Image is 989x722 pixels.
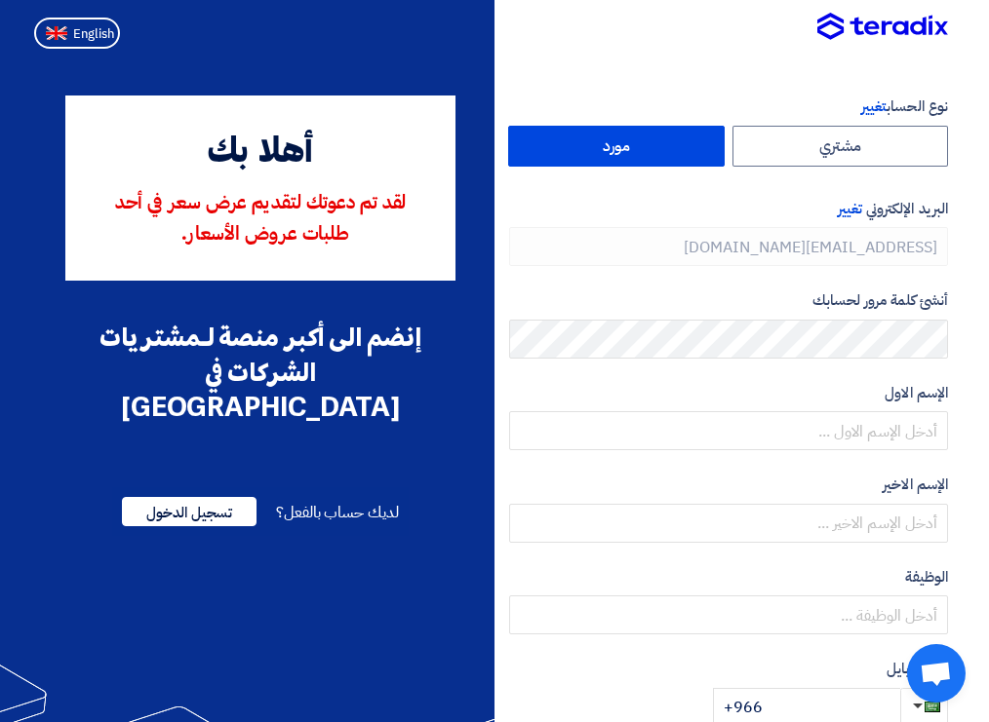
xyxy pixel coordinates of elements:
label: مشتري [732,126,949,167]
label: الإسم الاخير [509,474,948,496]
span: لديك حساب بالفعل؟ [276,501,398,524]
label: الوظيفة [509,566,948,589]
label: الإسم الاول [509,382,948,404]
label: رقم الموبايل [509,658,948,680]
input: أدخل الإسم الاخير ... [509,504,948,543]
span: English [73,27,114,41]
img: Teradix logo [817,13,948,42]
label: أنشئ كلمة مرور لحسابك [509,289,948,312]
label: مورد [508,126,725,167]
span: تسجيل الدخول [122,497,257,526]
div: أهلا بك [93,127,428,179]
label: البريد الإلكتروني [509,198,948,220]
span: تغيير [838,198,862,219]
div: Open chat [907,644,966,703]
button: English [34,18,120,49]
span: لقد تم دعوتك لتقديم عرض سعر في أحد طلبات عروض الأسعار. [115,194,407,245]
span: تغيير [861,95,887,117]
a: تسجيل الدخول [122,501,257,524]
input: أدخل الوظيفة ... [509,595,948,634]
input: أدخل الإسم الاول ... [509,411,948,450]
input: أدخل بريد العمل الإلكتروني الخاص بك ... [509,227,948,266]
div: إنضم الى أكبر منصة لـمشتريات الشركات في [GEOGRAPHIC_DATA] [65,320,455,425]
img: en-US.png [46,26,67,41]
label: نوع الحساب [509,95,948,118]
